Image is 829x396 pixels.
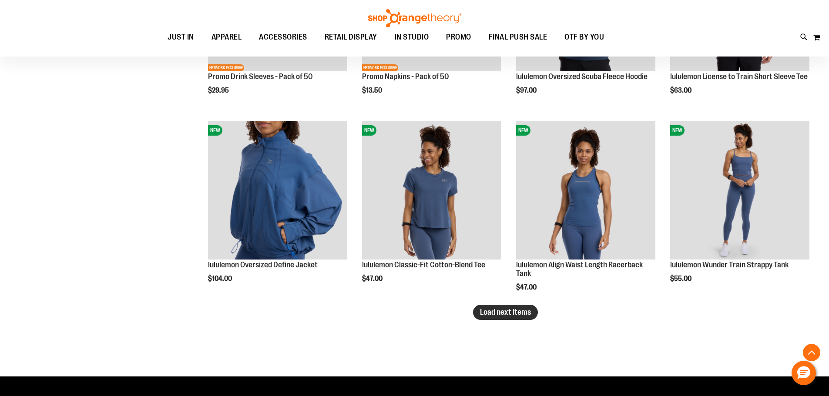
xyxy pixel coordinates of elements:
[670,121,809,261] a: lululemon Wunder Train Strappy TankNEW
[556,27,613,47] a: OTF BY YOU
[670,260,789,269] a: lululemon Wunder Train Strappy Tank
[362,121,501,260] img: lululemon Classic-Fit Cotton-Blend Tee
[480,27,556,47] a: FINAL PUSH SALE
[203,27,251,47] a: APPAREL
[168,27,194,47] span: JUST IN
[367,9,463,27] img: Shop Orangetheory
[489,27,547,47] span: FINAL PUSH SALE
[670,125,685,136] span: NEW
[516,283,538,291] span: $47.00
[204,116,352,305] div: product
[516,260,643,278] a: lululemon Align Waist Length Racerback Tank
[362,87,383,94] span: $13.50
[208,260,318,269] a: lululemon Oversized Define Jacket
[516,87,538,94] span: $97.00
[516,72,648,81] a: lululemon Oversized Scuba Fleece Hoodie
[208,125,222,136] span: NEW
[208,121,347,260] img: lululemon Oversized Define Jacket
[362,121,501,261] a: lululemon Classic-Fit Cotton-Blend TeeNEW
[792,361,816,385] button: Hello, have a question? Let’s chat.
[666,116,814,305] div: product
[159,27,203,47] a: JUST IN
[803,344,820,361] button: Back To Top
[395,27,429,47] span: IN STUDIO
[446,27,471,47] span: PROMO
[208,72,313,81] a: Promo Drink Sleeves - Pack of 50
[250,27,316,47] a: ACCESSORIES
[316,27,386,47] a: RETAIL DISPLAY
[670,87,693,94] span: $63.00
[437,27,480,47] a: PROMO
[208,121,347,261] a: lululemon Oversized Define JacketNEW
[670,72,808,81] a: lululemon License to Train Short Sleeve Tee
[208,87,230,94] span: $29.95
[362,125,376,136] span: NEW
[386,27,438,47] a: IN STUDIO
[564,27,604,47] span: OTF BY YOU
[480,308,531,316] span: Load next items
[362,64,398,71] span: NETWORK EXCLUSIVE
[512,116,660,313] div: product
[362,260,485,269] a: lululemon Classic-Fit Cotton-Blend Tee
[362,72,449,81] a: Promo Napkins - Pack of 50
[670,121,809,260] img: lululemon Wunder Train Strappy Tank
[473,305,538,320] button: Load next items
[208,64,244,71] span: NETWORK EXCLUSIVE
[211,27,242,47] span: APPAREL
[208,275,233,283] span: $104.00
[362,275,384,283] span: $47.00
[358,116,506,305] div: product
[259,27,307,47] span: ACCESSORIES
[516,125,530,136] span: NEW
[670,275,693,283] span: $55.00
[516,121,655,261] a: lululemon Align Waist Length Racerback TankNEW
[516,121,655,260] img: lululemon Align Waist Length Racerback Tank
[325,27,377,47] span: RETAIL DISPLAY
